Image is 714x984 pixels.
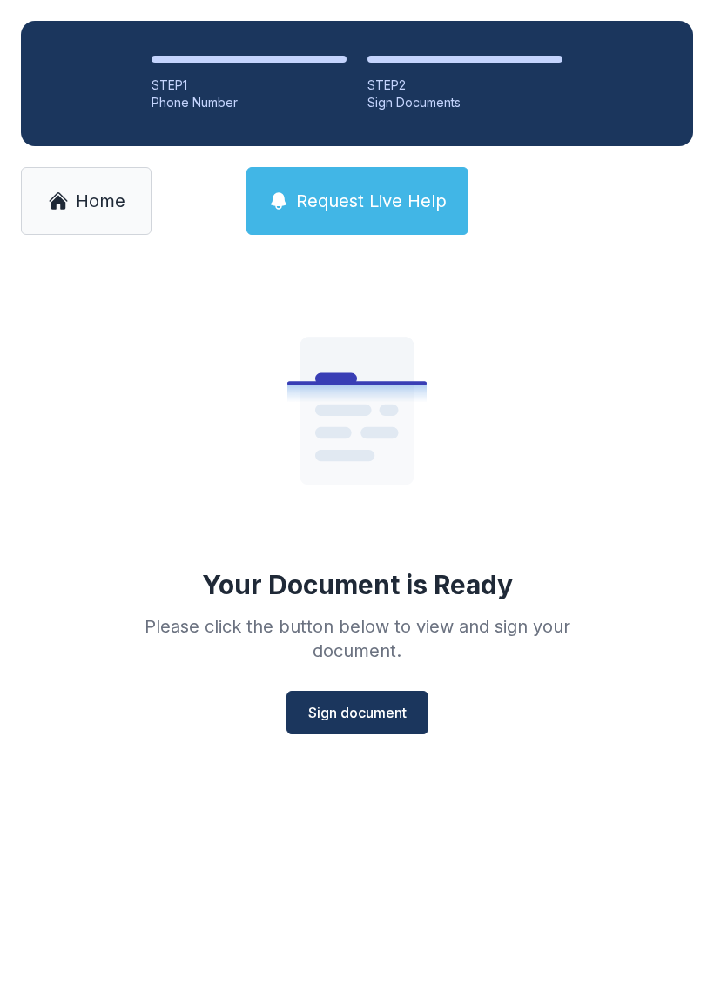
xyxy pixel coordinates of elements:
div: Sign Documents [367,94,562,111]
span: Home [76,189,125,213]
span: Sign document [308,702,407,723]
div: Phone Number [152,94,347,111]
div: Your Document is Ready [202,569,513,600]
div: STEP 2 [367,77,562,94]
div: Please click the button below to view and sign your document. [106,614,608,663]
div: STEP 1 [152,77,347,94]
span: Request Live Help [296,189,447,213]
